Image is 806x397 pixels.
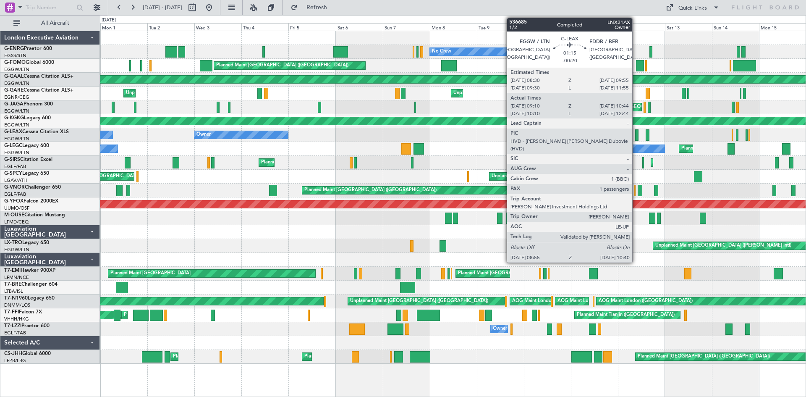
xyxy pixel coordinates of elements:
div: Planned Maint [GEOGRAPHIC_DATA] ([GEOGRAPHIC_DATA]) [638,350,770,363]
a: EGLF/FAB [4,330,26,336]
div: Sun 7 [383,23,430,31]
a: EGGW/LTN [4,150,29,156]
a: G-JAGAPhenom 300 [4,102,53,107]
a: T7-BREChallenger 604 [4,282,58,287]
div: [DATE] [102,17,116,24]
span: [DATE] - [DATE] [143,4,182,11]
span: All Aircraft [22,20,89,26]
div: Thu 4 [241,23,288,31]
div: AOG Maint London ([GEOGRAPHIC_DATA]) [557,295,652,308]
span: G-KGKG [4,116,24,121]
div: Planned Maint [GEOGRAPHIC_DATA] ([GEOGRAPHIC_DATA]) [216,59,348,72]
a: T7-FFIFalcon 7X [4,310,42,315]
div: Planned Maint [GEOGRAPHIC_DATA] [458,267,538,280]
span: G-FOMO [4,60,26,65]
div: Unplanned Maint [GEOGRAPHIC_DATA] ([PERSON_NAME] Intl) [655,239,791,252]
a: G-KGKGLegacy 600 [4,116,51,121]
input: Trip Number [26,1,74,14]
a: LGAV/ATH [4,177,27,184]
a: DNMM/LOS [4,302,30,308]
div: Quick Links [678,4,707,13]
div: Cleaning [GEOGRAPHIC_DATA] ([PERSON_NAME] Intl) [71,170,189,183]
a: EGGW/LTN [4,247,29,253]
div: AOG Maint London ([GEOGRAPHIC_DATA]) [512,295,606,308]
a: EGGW/LTN [4,80,29,87]
div: Sat 6 [336,23,383,31]
span: CS-JHH [4,351,22,356]
a: LFMN/NCE [4,274,29,281]
div: Unplanned Maint [GEOGRAPHIC_DATA] ([GEOGRAPHIC_DATA]) [350,295,488,308]
div: Mon 8 [430,23,477,31]
div: Planned Maint [GEOGRAPHIC_DATA] ([GEOGRAPHIC_DATA]) [561,129,693,141]
span: T7-LZZI [4,323,21,329]
div: No Crew [432,45,451,58]
div: Planned Maint [GEOGRAPHIC_DATA] ([GEOGRAPHIC_DATA]) [603,59,735,72]
div: Planned Maint [GEOGRAPHIC_DATA] ([GEOGRAPHIC_DATA]) [597,101,729,113]
span: G-YFOX [4,199,24,204]
div: Planned Maint [GEOGRAPHIC_DATA] ([GEOGRAPHIC_DATA]) [304,184,437,197]
div: Fri 12 [618,23,665,31]
a: VHHH/HKG [4,316,29,322]
a: EGGW/LTN [4,136,29,142]
div: Planned Maint [GEOGRAPHIC_DATA] ([GEOGRAPHIC_DATA] Intl) [124,309,264,321]
a: LFMD/CEQ [4,219,29,225]
a: EGGW/LTN [4,122,29,128]
span: G-JAGA [4,102,24,107]
a: G-GAALCessna Citation XLS+ [4,74,73,79]
a: CS-JHHGlobal 6000 [4,351,51,356]
div: Unplanned Maint [PERSON_NAME] [126,87,202,100]
span: T7-EMI [4,268,21,273]
a: EGLF/FAB [4,191,26,197]
a: EGSS/STN [4,53,26,59]
a: T7-EMIHawker 900XP [4,268,55,273]
a: EGLF/FAB [4,163,26,170]
a: LFPB/LBG [4,358,26,364]
span: G-LEGC [4,143,22,148]
div: Sat 13 [665,23,712,31]
span: G-SPCY [4,171,22,176]
div: Planned Maint [GEOGRAPHIC_DATA] ([GEOGRAPHIC_DATA]) [304,350,437,363]
button: Quick Links [662,1,724,14]
span: LX-TRO [4,240,22,245]
a: G-ENRGPraetor 600 [4,46,52,51]
a: G-YFOXFalcon 2000EX [4,199,58,204]
div: Fri 5 [288,23,335,31]
span: T7-N1960 [4,296,28,301]
div: Sun 14 [712,23,759,31]
span: G-SIRS [4,157,20,162]
button: Refresh [287,1,337,14]
div: Unplanned Maint [GEOGRAPHIC_DATA] ([PERSON_NAME] Intl) [492,170,628,183]
span: G-GARE [4,88,24,93]
div: Mon 15 [759,23,806,31]
div: Tue 2 [147,23,194,31]
a: EGGW/LTN [4,66,29,73]
a: LTBA/ISL [4,288,23,294]
span: G-LEAX [4,129,22,134]
div: AOG Maint London ([GEOGRAPHIC_DATA]) [599,295,693,308]
a: G-VNORChallenger 650 [4,185,61,190]
button: All Aircraft [9,16,91,30]
span: Refresh [299,5,335,11]
a: G-SIRSCitation Excel [4,157,52,162]
a: G-LEGCLegacy 600 [4,143,49,148]
div: Thu 11 [571,23,618,31]
div: Planned Maint [GEOGRAPHIC_DATA] [110,267,191,280]
div: Mon 1 [100,23,147,31]
div: Planned Maint Tianjin ([GEOGRAPHIC_DATA]) [577,309,675,321]
div: Tue 9 [477,23,524,31]
a: EGNR/CEG [4,94,29,100]
a: T7-N1960Legacy 650 [4,296,55,301]
span: M-OUSE [4,213,24,218]
span: G-ENRG [4,46,24,51]
div: Owner [573,142,587,155]
div: Unplanned Maint [PERSON_NAME] [453,87,529,100]
div: Wed 3 [194,23,241,31]
div: Owner [196,129,211,141]
a: T7-LZZIPraetor 600 [4,323,50,329]
span: T7-BRE [4,282,21,287]
a: M-OUSECitation Mustang [4,213,65,218]
span: T7-FFI [4,310,19,315]
div: Planned Maint [GEOGRAPHIC_DATA] ([GEOGRAPHIC_DATA]) [261,156,393,169]
div: Owner [493,323,507,335]
a: G-LEAXCessna Citation XLS [4,129,69,134]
